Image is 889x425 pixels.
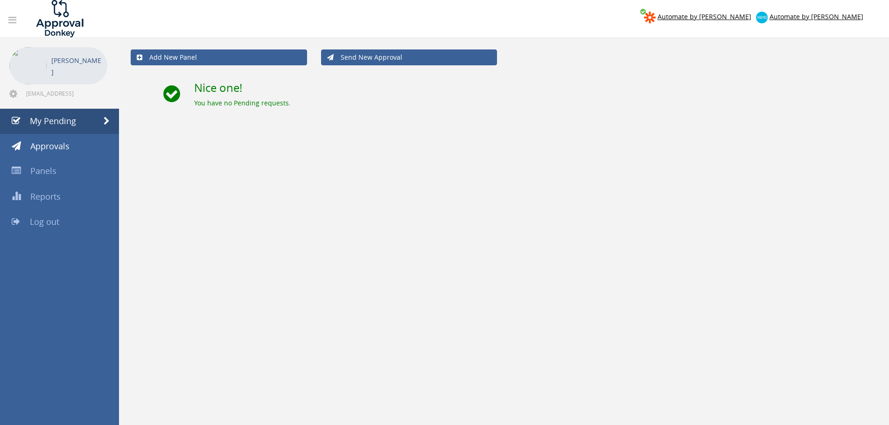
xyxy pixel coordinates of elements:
[30,216,59,227] span: Log out
[756,12,768,23] img: xero-logo.png
[194,98,877,108] div: You have no Pending requests.
[658,12,751,21] span: Automate by [PERSON_NAME]
[644,12,656,23] img: zapier-logomark.png
[131,49,307,65] a: Add New Panel
[194,82,877,94] h2: Nice one!
[30,165,56,176] span: Panels
[30,115,76,126] span: My Pending
[770,12,863,21] span: Automate by [PERSON_NAME]
[30,191,61,202] span: Reports
[321,49,497,65] a: Send New Approval
[26,90,105,97] span: [EMAIL_ADDRESS][DOMAIN_NAME]
[51,55,103,78] p: [PERSON_NAME]
[30,140,70,152] span: Approvals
